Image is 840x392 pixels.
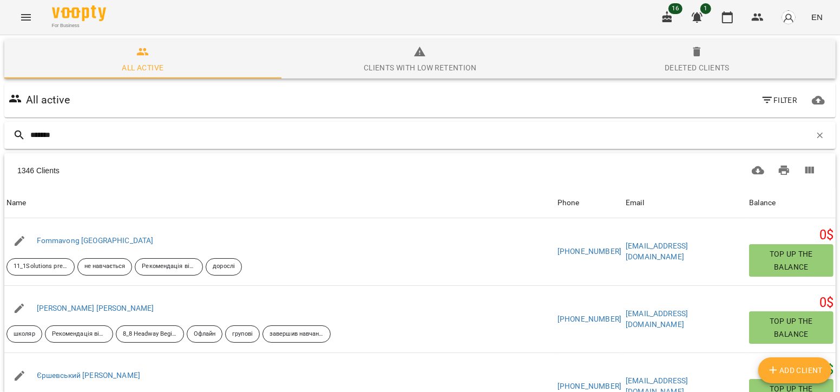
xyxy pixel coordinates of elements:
[187,325,223,343] div: Офлайн
[45,325,113,343] div: Рекомендація від друзів знайомих тощо
[262,325,331,343] div: завершив навчання
[225,325,260,343] div: групові
[626,197,644,210] div: Sort
[364,61,476,74] div: Clients with low retention
[206,258,242,276] div: дорослі
[749,295,834,311] h5: 0 $
[749,197,776,210] div: Balance
[665,61,730,74] div: Deleted clients
[37,304,154,312] a: [PERSON_NAME] [PERSON_NAME]
[557,197,621,210] span: Phone
[77,258,132,276] div: не навчається
[557,382,621,390] a: [PHONE_NUMBER]
[6,197,553,210] span: Name
[749,197,776,210] div: Sort
[781,10,796,25] img: avatar_s.png
[6,197,27,210] div: Sort
[13,4,39,30] button: Menu
[745,158,771,184] button: Download CSV
[557,197,580,210] div: Phone
[626,197,745,210] span: Email
[557,315,621,323] a: [PHONE_NUMBER]
[797,158,823,184] button: Columns view
[749,197,834,210] span: Balance
[771,158,797,184] button: Print
[270,330,324,339] p: завершив навчання
[700,3,711,14] span: 1
[753,247,829,273] span: Top up the balance
[14,262,68,271] p: 11_1Solutions pre-intermidiate Past S
[52,5,106,21] img: Voopty Logo
[37,371,141,380] a: Єршевський [PERSON_NAME]
[122,61,164,74] div: All active
[557,197,580,210] div: Sort
[758,357,832,383] button: Add Client
[26,92,70,108] h6: All active
[52,22,106,29] span: For Business
[626,197,644,210] div: Email
[6,197,27,210] div: Name
[767,364,823,377] span: Add Client
[84,262,125,271] p: не навчається
[232,330,253,339] p: групові
[135,258,203,276] div: Рекомендація від друзів знайомих тощо
[4,153,836,188] div: Table Toolbar
[213,262,235,271] p: дорослі
[14,330,35,339] p: школяр
[557,247,621,256] a: [PHONE_NUMBER]
[753,315,829,341] span: Top up the balance
[757,90,802,110] button: Filter
[749,311,834,344] button: Top up the balance
[6,325,42,343] div: школяр
[142,262,196,271] p: Рекомендація від друзів знайомих тощо
[6,258,75,276] div: 11_1Solutions pre-intermidiate Past S
[626,309,688,329] a: [EMAIL_ADDRESS][DOMAIN_NAME]
[749,362,834,378] h5: 205 $
[811,11,823,23] span: EN
[116,325,184,343] div: 8_8 Headway Beginner there isare
[194,330,216,339] p: Офлайн
[52,330,106,339] p: Рекомендація від друзів знайомих тощо
[807,7,827,27] button: EN
[123,330,177,339] p: 8_8 Headway Beginner there isare
[37,236,154,245] a: Fommavong [GEOGRAPHIC_DATA]
[749,244,834,277] button: Top up the balance
[668,3,682,14] span: 16
[749,227,834,244] h5: 0 $
[626,241,688,261] a: [EMAIL_ADDRESS][DOMAIN_NAME]
[761,94,797,107] span: Filter
[17,165,403,176] div: 1346 Clients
